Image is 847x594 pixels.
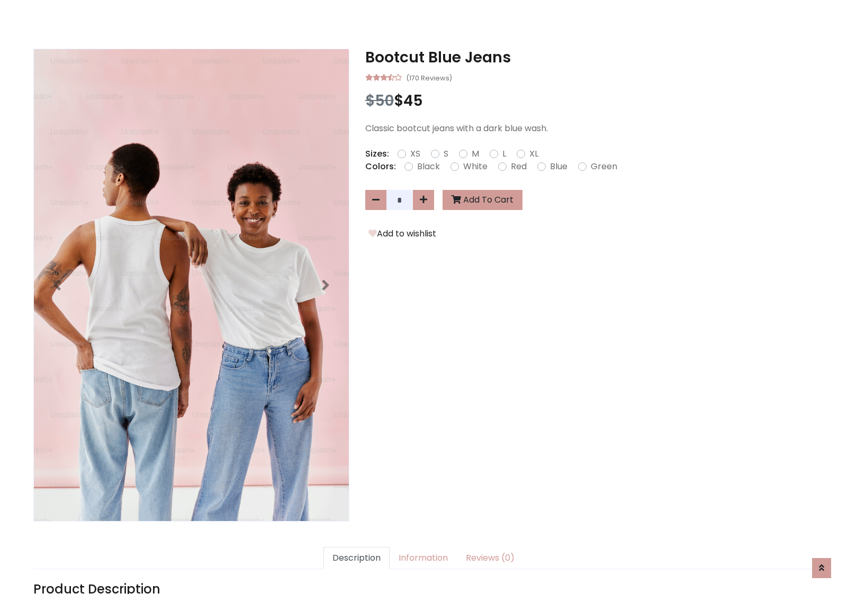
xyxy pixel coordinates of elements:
[410,148,420,160] label: XS
[365,160,396,173] p: Colors:
[457,547,524,569] a: Reviews (0)
[502,148,506,160] label: L
[365,227,439,241] button: Add to wishlist
[472,148,479,160] label: M
[443,190,522,210] button: Add To Cart
[591,160,617,173] label: Green
[390,547,457,569] a: Information
[403,90,423,111] span: 45
[511,160,527,173] label: Red
[406,71,452,84] small: (170 Reviews)
[365,92,814,110] h3: $
[550,160,567,173] label: Blue
[365,49,814,67] h3: Bootcut Blue Jeans
[365,90,394,111] span: $50
[323,547,390,569] a: Description
[417,160,440,173] label: Black
[365,122,814,135] p: Classic bootcut jeans with a dark blue wash.
[34,49,349,521] img: Image
[365,148,389,160] p: Sizes:
[444,148,448,160] label: S
[529,148,538,160] label: XL
[463,160,488,173] label: White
